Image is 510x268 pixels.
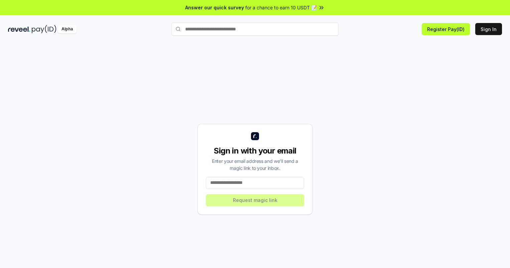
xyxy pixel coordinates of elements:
span: for a chance to earn 10 USDT 📝 [245,4,317,11]
button: Register Pay(ID) [422,23,470,35]
img: pay_id [32,25,56,33]
img: logo_small [251,132,259,140]
img: reveel_dark [8,25,30,33]
span: Answer our quick survey [185,4,244,11]
div: Sign in with your email [206,146,304,156]
div: Enter your email address and we’ll send a magic link to your inbox. [206,158,304,172]
div: Alpha [58,25,77,33]
button: Sign In [475,23,502,35]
